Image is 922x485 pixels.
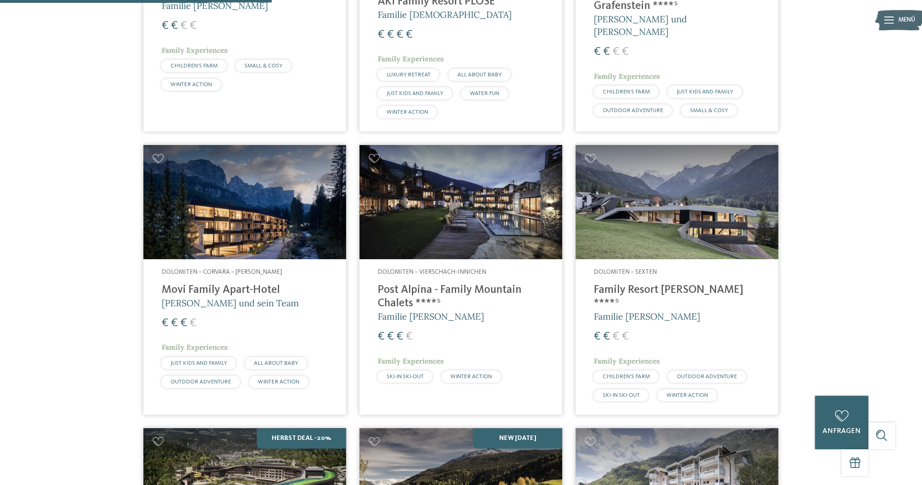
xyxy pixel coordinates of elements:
a: anfragen [815,396,868,449]
span: WINTER ACTION [386,109,428,115]
span: Familie [PERSON_NAME] [593,311,700,322]
span: CHILDREN’S FARM [602,374,649,379]
span: CHILDREN’S FARM [602,89,649,95]
span: SKI-IN SKI-OUT [602,392,639,398]
span: SMALL & COSY [690,108,728,113]
span: € [405,29,412,41]
span: € [603,331,610,342]
span: SMALL & COSY [245,63,282,69]
a: Familienhotels gesucht? Hier findet ihr die besten! Dolomiten – Sexten Family Resort [PERSON_NAME... [576,145,778,415]
span: € [377,29,384,41]
span: WINTER ACTION [667,392,708,398]
span: WINTER ACTION [258,379,299,385]
span: OUTDOOR ADVENTURE [170,379,231,385]
span: LUXURY RETREAT [386,72,430,78]
img: Family Resort Rainer ****ˢ [576,145,778,259]
span: Dolomiten – Sexten [593,269,656,275]
span: € [387,29,394,41]
span: JUST KIDS AND FAMILY [386,91,443,96]
span: € [189,20,196,32]
span: € [405,331,412,342]
span: Family Experiences [593,71,660,81]
span: [PERSON_NAME] und [PERSON_NAME] [593,13,686,37]
img: Post Alpina - Family Mountain Chalets ****ˢ [359,145,562,259]
span: € [161,317,168,329]
span: Familie [DEMOGRAPHIC_DATA] [377,9,511,20]
span: € [621,46,628,58]
span: € [593,331,600,342]
span: JUST KIDS AND FAMILY [170,360,227,366]
span: ALL ABOUT BABY [254,360,298,366]
span: SKI-IN SKI-OUT [386,374,423,379]
span: WINTER ACTION [450,374,492,379]
a: Familienhotels gesucht? Hier findet ihr die besten! Dolomiten – Vierschach-Innichen Post Alpina -... [359,145,562,415]
span: € [593,46,600,58]
span: € [180,317,187,329]
span: € [396,331,403,342]
span: € [603,46,610,58]
h4: Post Alpina - Family Mountain Chalets ****ˢ [377,284,544,310]
span: Family Experiences [377,54,444,63]
span: € [377,331,384,342]
span: € [396,29,403,41]
span: OUTDOOR ADVENTURE [677,374,737,379]
span: Dolomiten – Corvara – [PERSON_NAME] [161,269,281,275]
span: CHILDREN’S FARM [170,63,217,69]
span: € [612,331,619,342]
span: Familie [PERSON_NAME] [377,311,484,322]
span: Family Experiences [593,356,660,366]
span: [PERSON_NAME] und sein Team [161,297,299,309]
span: € [180,20,187,32]
span: € [189,317,196,329]
span: € [621,331,628,342]
span: € [171,20,177,32]
h4: Movi Family Apart-Hotel [161,284,328,297]
span: Dolomiten – Vierschach-Innichen [377,269,486,275]
span: € [171,317,177,329]
span: WINTER ACTION [170,82,212,87]
a: Familienhotels gesucht? Hier findet ihr die besten! Dolomiten – Corvara – [PERSON_NAME] Movi Fami... [143,145,346,415]
span: Family Experiences [161,45,227,55]
span: anfragen [822,428,861,435]
span: OUTDOOR ADVENTURE [602,108,663,113]
span: WATER FUN [470,91,499,96]
span: € [612,46,619,58]
span: JUST KIDS AND FAMILY [677,89,733,95]
span: Family Experiences [161,342,227,352]
img: Familienhotels gesucht? Hier findet ihr die besten! [143,145,346,259]
h4: Family Resort [PERSON_NAME] ****ˢ [593,284,760,310]
span: ALL ABOUT BABY [457,72,502,78]
span: € [387,331,394,342]
span: € [161,20,168,32]
span: Family Experiences [377,356,444,366]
